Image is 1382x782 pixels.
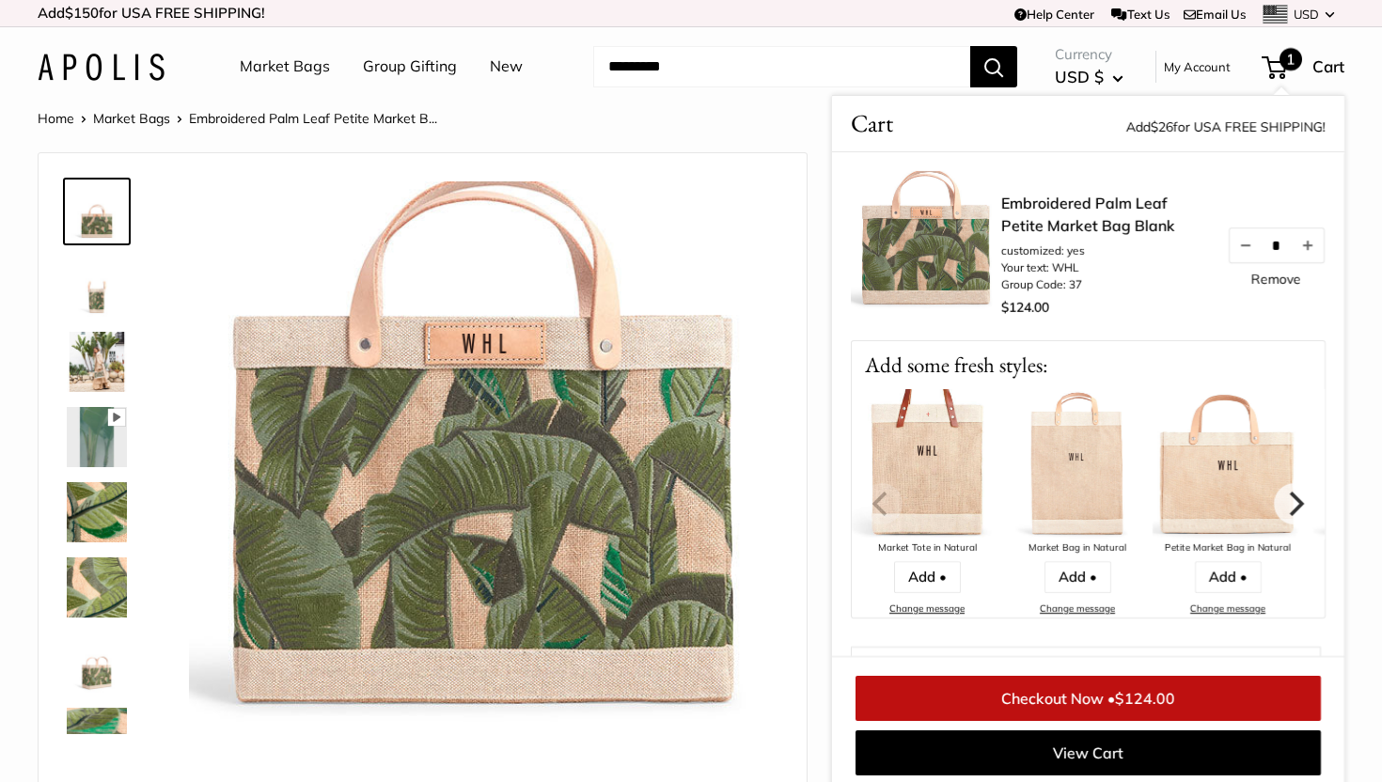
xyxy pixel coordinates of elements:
button: Next [1274,483,1315,524]
a: 1 Cart [1264,52,1344,82]
div: Market Bag in Natural [1002,540,1153,557]
img: Apolis [38,54,165,81]
a: Embroidered Palm Leaf Petite Market Bag Blank [1001,192,1208,237]
li: Your text: WHL [1001,259,1208,276]
a: Embroidered Palm Leaf Petite Market Bag Blank [63,328,131,396]
span: Cart [851,105,893,142]
a: New [490,53,523,81]
img: customizer-prod [189,181,778,771]
a: Market Bags [93,110,170,127]
span: Cart [1312,56,1344,76]
img: Embroidered Palm Leaf Petite Market Bag Blank [67,257,127,317]
p: Add some fresh styles: [852,341,1325,389]
img: description_Each bag takes 8-hours to handcraft thanks to our artisan cooperative. [851,171,1001,321]
button: Decrease quantity by 1 [1230,228,1262,262]
a: Embroidered Palm Leaf Petite Market Bag Blank [63,253,131,321]
img: Embroidered Palm Leaf Petite Market Bag Blank [67,708,127,768]
div: Market Tote in Natural [852,540,1002,557]
span: 1 [1280,48,1302,70]
button: Increase quantity by 1 [1292,228,1324,262]
a: Change message [1040,602,1115,615]
span: Embroidered Palm Leaf Petite Market B... [189,110,437,127]
img: description_Each bag takes 8-hours to handcraft thanks to our artisan cooperative. [67,181,127,242]
a: Add • [894,561,961,593]
img: Embroidered Palm Leaf Petite Market Bag Blank [67,332,127,392]
a: My Account [1164,55,1231,78]
span: $150 [65,4,99,22]
a: Add • [1195,561,1262,593]
img: description_Multi-layered motif with eight varying thread colors [67,407,127,467]
a: description_Each bag takes 8-hours to handcraft thanks to our artisan cooperative. [63,178,131,245]
input: Quantity [1262,237,1292,253]
li: Group Code: 37 [1001,276,1208,293]
span: USD $ [1055,67,1104,86]
span: $124.00 [1115,689,1175,708]
span: $26 [1151,118,1173,135]
a: Change message [889,602,965,615]
li: customized: yes [1001,242,1208,259]
a: Text Us [1111,7,1169,22]
span: USD [1294,7,1319,22]
a: View Cart [856,730,1321,775]
button: USD $ [1055,62,1123,92]
a: description_A multi-layered motif with eight varying thread colors. [63,478,131,546]
img: description_A multi-layered motif with eight varying thread colors. [67,482,127,542]
span: Add for USA FREE SHIPPING! [1126,118,1326,135]
a: Change message [1190,602,1265,615]
a: description_Sometimes the details speak for themselves [63,629,131,696]
img: description_Sometimes the details speak for themselves [67,633,127,693]
button: Search [970,46,1017,87]
a: Email Us [1184,7,1246,22]
span: Currency [1055,41,1123,68]
a: Checkout Now •$124.00 [856,676,1321,721]
a: description_Multi-layered motif with eight varying thread colors [63,403,131,471]
a: description_Effortless style no matter where you are [63,554,131,621]
a: Remove [1251,273,1301,286]
a: Group Gifting [363,53,457,81]
a: Add • [1044,561,1111,593]
nav: Breadcrumb [38,106,437,131]
input: Search... [593,46,970,87]
span: $124.00 [1001,299,1049,316]
a: Home [38,110,74,127]
a: Embroidered Palm Leaf Petite Market Bag Blank [63,704,131,772]
img: description_Effortless style no matter where you are [67,557,127,618]
div: Petite Market Bag in Natural [1153,540,1303,557]
a: Help Center [1014,7,1094,22]
a: Market Bags [240,53,330,81]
